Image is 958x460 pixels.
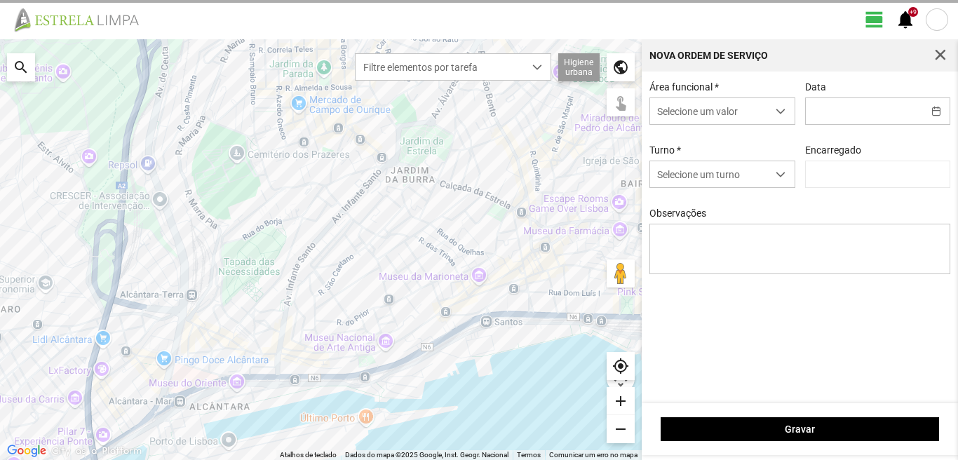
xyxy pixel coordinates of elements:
[607,415,635,443] div: remove
[549,451,637,459] a: Comunicar um erro no mapa
[649,81,719,93] label: Área funcional *
[607,88,635,116] div: touch_app
[805,81,826,93] label: Data
[805,144,861,156] label: Encarregado
[649,50,768,60] div: Nova Ordem de Serviço
[517,451,541,459] a: Termos (abre num novo separador)
[345,451,508,459] span: Dados do mapa ©2025 Google, Inst. Geogr. Nacional
[7,53,35,81] div: search
[649,208,706,219] label: Observações
[650,161,767,187] span: Selecione um turno
[10,7,154,32] img: file
[280,450,337,460] button: Atalhos de teclado
[4,442,50,460] a: Abrir esta área no Google Maps (abre uma nova janela)
[767,98,795,124] div: dropdown trigger
[649,144,681,156] label: Turno *
[4,442,50,460] img: Google
[607,387,635,415] div: add
[607,259,635,287] button: Arraste o Pegman para o mapa para abrir o Street View
[607,352,635,380] div: my_location
[895,9,916,30] span: notifications
[356,54,524,80] span: Filtre elementos por tarefa
[558,53,600,81] div: Higiene urbana
[908,7,918,17] div: +9
[524,54,551,80] div: dropdown trigger
[650,98,767,124] span: Selecione um valor
[607,53,635,81] div: public
[767,161,795,187] div: dropdown trigger
[864,9,885,30] span: view_day
[668,424,932,435] span: Gravar
[661,417,939,441] button: Gravar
